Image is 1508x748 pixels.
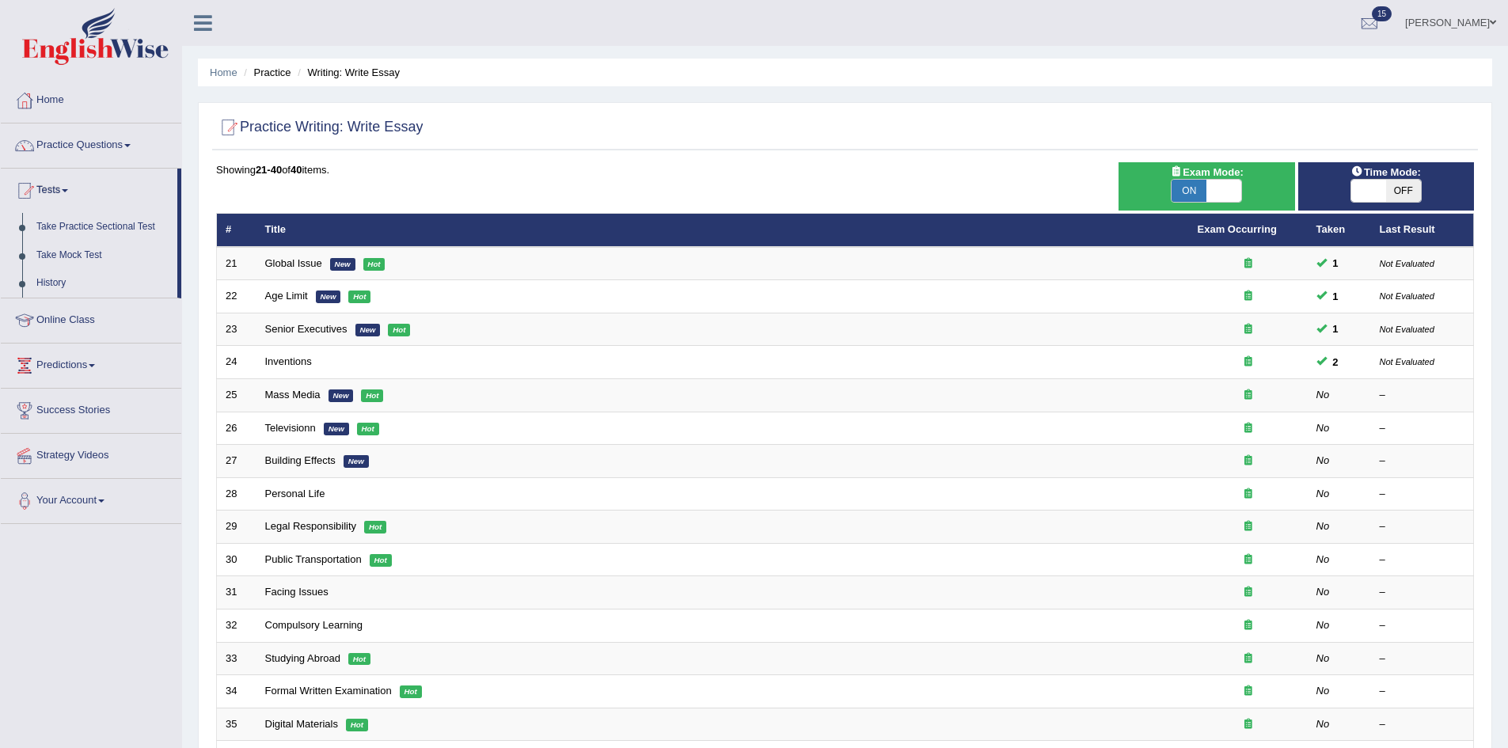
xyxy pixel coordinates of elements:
[388,324,410,336] em: Hot
[1316,389,1330,401] em: No
[355,324,381,336] em: New
[1380,585,1465,600] div: –
[1380,357,1434,366] small: Not Evaluated
[217,675,256,708] td: 34
[265,454,336,466] a: Building Effects
[1380,291,1434,301] small: Not Evaluated
[346,719,368,731] em: Hot
[217,511,256,544] td: 29
[265,553,362,565] a: Public Transportation
[1172,180,1206,202] span: ON
[1198,651,1299,666] div: Exam occurring question
[1,479,181,518] a: Your Account
[1371,214,1474,247] th: Last Result
[1380,684,1465,699] div: –
[217,412,256,445] td: 26
[294,65,400,80] li: Writing: Write Essay
[364,521,386,533] em: Hot
[1198,684,1299,699] div: Exam occurring question
[265,290,308,302] a: Age Limit
[1316,422,1330,434] em: No
[1380,388,1465,403] div: –
[1316,586,1330,598] em: No
[344,455,369,468] em: New
[1198,552,1299,568] div: Exam occurring question
[210,66,237,78] a: Home
[1198,618,1299,633] div: Exam occurring question
[1380,421,1465,436] div: –
[357,423,379,435] em: Hot
[265,718,338,730] a: Digital Materials
[370,554,392,567] em: Hot
[265,257,322,269] a: Global Issue
[265,520,357,532] a: Legal Responsibility
[1198,585,1299,600] div: Exam occurring question
[316,290,341,303] em: New
[265,422,316,434] a: Televisionn
[217,708,256,741] td: 35
[1198,322,1299,337] div: Exam occurring question
[240,65,291,80] li: Practice
[217,477,256,511] td: 28
[1316,553,1330,565] em: No
[1380,487,1465,502] div: –
[1198,223,1277,235] a: Exam Occurring
[1380,651,1465,666] div: –
[1380,325,1434,334] small: Not Evaluated
[1380,259,1434,268] small: Not Evaluated
[265,355,312,367] a: Inventions
[1164,164,1249,180] span: Exam Mode:
[1327,288,1345,305] span: You can still take this question
[1327,321,1345,337] span: You can still take this question
[1,389,181,428] a: Success Stories
[1,169,177,208] a: Tests
[1386,180,1421,202] span: OFF
[29,213,177,241] a: Take Practice Sectional Test
[1316,454,1330,466] em: No
[1316,520,1330,532] em: No
[1198,519,1299,534] div: Exam occurring question
[1,298,181,338] a: Online Class
[265,619,363,631] a: Compulsory Learning
[1,123,181,163] a: Practice Questions
[217,313,256,346] td: 23
[256,164,282,176] b: 21-40
[1380,618,1465,633] div: –
[265,389,321,401] a: Mass Media
[217,280,256,313] td: 22
[1327,255,1345,271] span: You can still take this question
[1316,718,1330,730] em: No
[1198,454,1299,469] div: Exam occurring question
[1380,519,1465,534] div: –
[1198,256,1299,271] div: Exam occurring question
[363,258,386,271] em: Hot
[1327,354,1345,370] span: You can still take this question
[216,116,423,139] h2: Practice Writing: Write Essay
[400,685,422,698] em: Hot
[29,269,177,298] a: History
[1380,717,1465,732] div: –
[1316,488,1330,499] em: No
[217,445,256,478] td: 27
[1380,454,1465,469] div: –
[1345,164,1427,180] span: Time Mode:
[265,652,340,664] a: Studying Abroad
[1,344,181,383] a: Predictions
[217,214,256,247] th: #
[291,164,302,176] b: 40
[348,290,370,303] em: Hot
[29,241,177,270] a: Take Mock Test
[1316,652,1330,664] em: No
[217,576,256,609] td: 31
[265,488,325,499] a: Personal Life
[216,162,1474,177] div: Showing of items.
[217,609,256,642] td: 32
[1,434,181,473] a: Strategy Videos
[1380,552,1465,568] div: –
[217,379,256,412] td: 25
[1316,685,1330,697] em: No
[329,389,354,402] em: New
[265,586,329,598] a: Facing Issues
[265,323,348,335] a: Senior Executives
[1198,388,1299,403] div: Exam occurring question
